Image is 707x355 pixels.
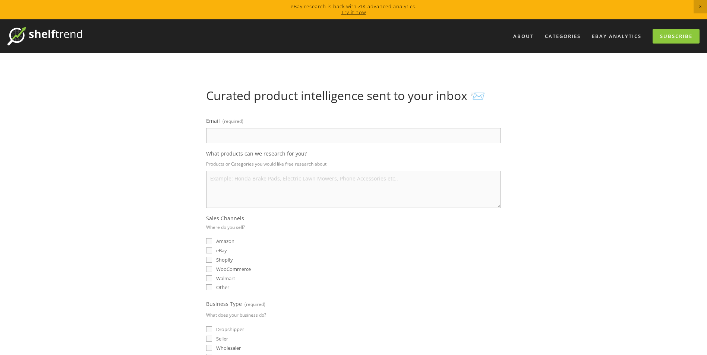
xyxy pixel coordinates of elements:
[206,117,220,124] span: Email
[206,266,212,272] input: WooCommerce
[206,89,501,103] h1: Curated product intelligence sent to your inbox 📨
[222,116,243,127] span: (required)
[206,300,242,307] span: Business Type
[216,256,233,263] span: Shopify
[7,27,82,45] img: ShelfTrend
[206,247,212,253] input: eBay
[244,299,265,310] span: (required)
[206,326,212,332] input: Dropshipper
[540,30,586,42] div: Categories
[206,284,212,290] input: Other
[206,336,212,342] input: Seller
[206,222,245,233] p: Where do you sell?
[216,284,229,291] span: Other
[508,30,539,42] a: About
[216,247,227,254] span: eBay
[216,345,241,351] span: Wholesaler
[206,150,307,157] span: What products can we research for you?
[216,335,228,342] span: Seller
[206,215,244,222] span: Sales Channels
[653,29,700,44] a: Subscribe
[206,310,266,320] p: What does your business do?
[206,345,212,351] input: Wholesaler
[206,257,212,263] input: Shopify
[206,238,212,244] input: Amazon
[587,30,646,42] a: eBay Analytics
[341,9,366,16] a: Try it now
[216,326,244,333] span: Dropshipper
[206,159,501,169] p: Products or Categories you would like free research about
[216,266,251,272] span: WooCommerce
[206,275,212,281] input: Walmart
[216,275,235,282] span: Walmart
[216,238,234,244] span: Amazon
